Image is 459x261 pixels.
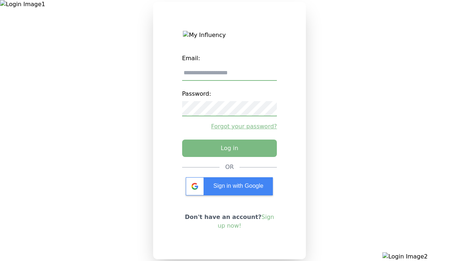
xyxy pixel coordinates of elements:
[183,31,276,40] img: My Influency
[182,122,277,131] a: Forgot your password?
[182,140,277,157] button: Log in
[186,177,273,195] div: Sign in with Google
[225,163,234,171] div: OR
[382,252,459,261] img: Login Image2
[182,51,277,66] label: Email:
[182,87,277,101] label: Password:
[213,183,263,189] span: Sign in with Google
[182,213,277,230] p: Don't have an account?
